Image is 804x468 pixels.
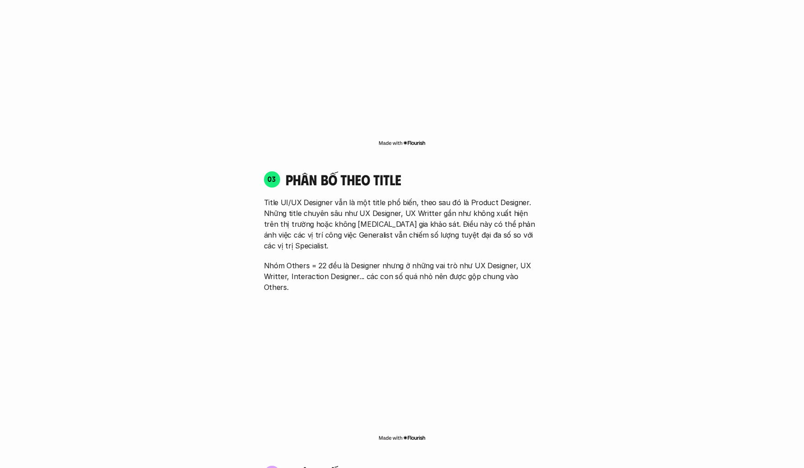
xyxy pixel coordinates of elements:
p: Title UI/UX Designer vẫn là một title phổ biến, theo sau đó là Product Designer. Những title chuy... [264,197,541,251]
iframe: Interactive or visual content [256,297,549,432]
p: Nhóm Others = 22 đều là Designer nhưng ở những vai trò như UX Designer, UX Writter, Interaction D... [264,260,541,293]
img: Made with Flourish [378,139,426,147]
p: 03 [268,175,276,183]
h4: phân bố theo title [286,171,541,188]
img: Made with Flourish [378,434,426,441]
